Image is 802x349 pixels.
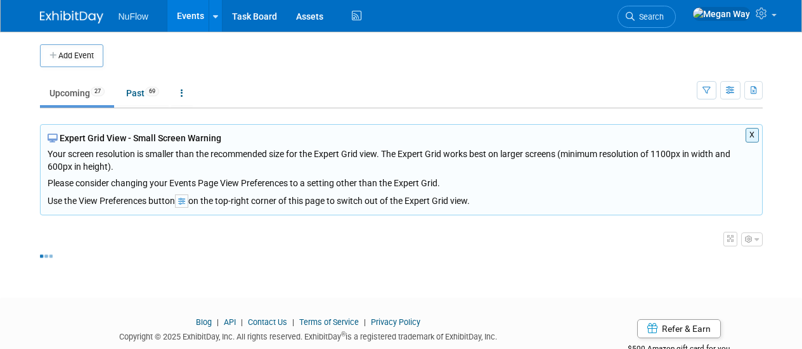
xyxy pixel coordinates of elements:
button: X [746,128,759,143]
a: Upcoming27 [40,81,114,105]
div: Expert Grid View - Small Screen Warning [48,132,755,144]
a: API [224,317,236,327]
a: Past69 [117,81,169,105]
span: 69 [145,87,159,96]
a: Blog [196,317,212,327]
img: ExhibitDay [40,11,103,23]
a: Privacy Policy [371,317,420,327]
span: | [289,317,297,327]
span: | [238,317,246,327]
a: Contact Us [248,317,287,327]
button: Add Event [40,44,103,67]
a: Refer & Earn [637,319,721,338]
div: Your screen resolution is smaller than the recommended size for the Expert Grid view. The Expert ... [48,144,755,189]
div: Copyright © 2025 ExhibitDay, Inc. All rights reserved. ExhibitDay is a registered trademark of Ex... [40,328,578,343]
sup: ® [341,331,346,338]
a: Search [618,6,676,28]
div: Use the View Preferences button on the top-right corner of this page to switch out of the Expert ... [48,189,755,208]
span: 27 [91,87,105,96]
span: | [361,317,369,327]
div: Please consider changing your Events Page View Preferences to a setting other than the Expert Grid. [48,173,755,189]
img: loading... [40,255,53,258]
span: | [214,317,222,327]
a: Terms of Service [299,317,359,327]
span: Search [635,12,664,22]
img: Megan Way [692,7,751,21]
span: NuFlow [119,11,148,22]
